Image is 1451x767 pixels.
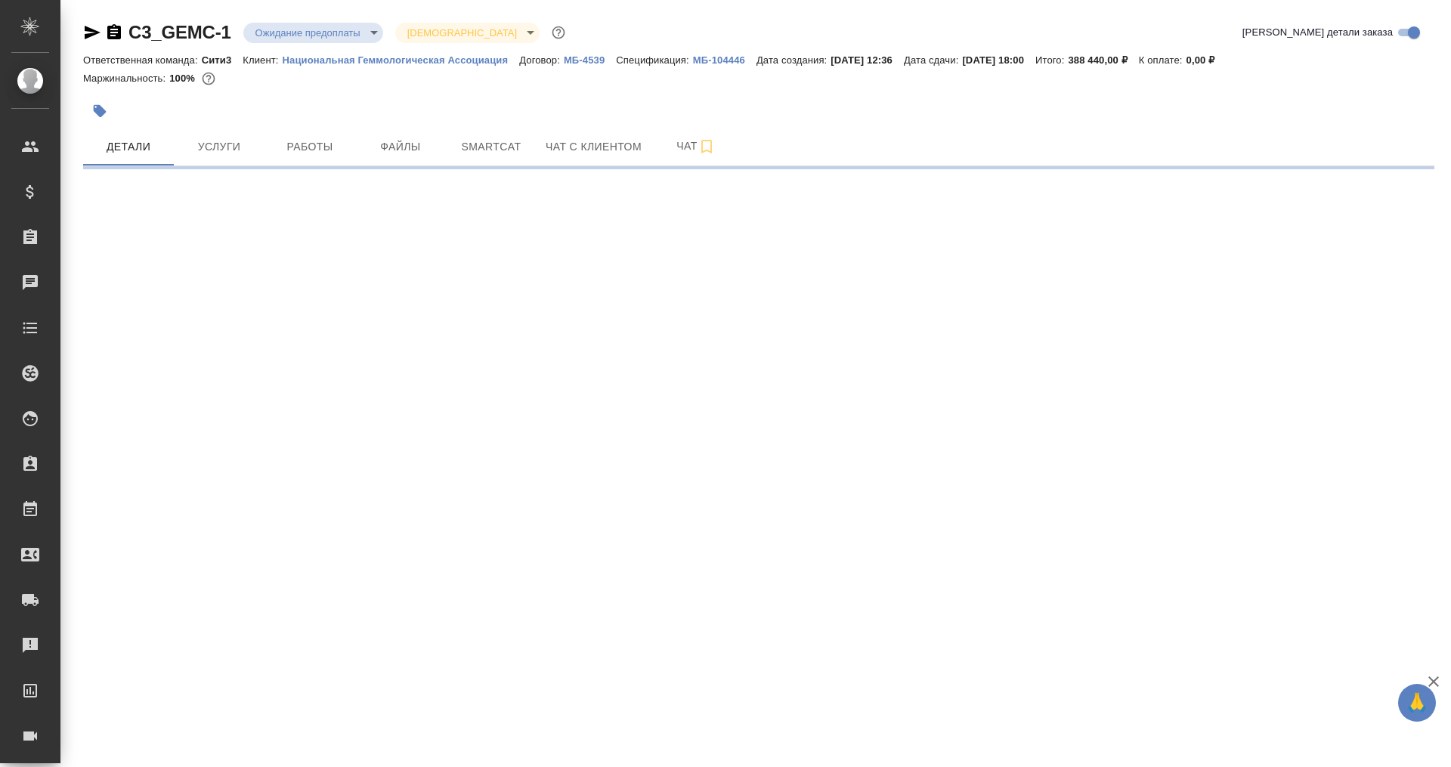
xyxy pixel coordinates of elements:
[202,54,243,66] p: Сити3
[105,23,123,42] button: Скопировать ссылку
[128,22,231,42] a: C3_GEMC-1
[243,54,282,66] p: Клиент:
[83,23,101,42] button: Скопировать ссылку для ЯМессенджера
[1242,25,1393,40] span: [PERSON_NAME] детали заказа
[564,54,616,66] p: МБ-4539
[546,138,642,156] span: Чат с клиентом
[83,73,169,84] p: Маржинальность:
[251,26,365,39] button: Ожидание предоплаты
[83,94,116,128] button: Добавить тэг
[455,138,527,156] span: Smartcat
[1186,54,1227,66] p: 0,00 ₽
[1035,54,1068,66] p: Итого:
[519,54,564,66] p: Договор:
[364,138,437,156] span: Файлы
[243,23,383,43] div: Ожидание предоплаты
[1398,684,1436,722] button: 🙏
[169,73,199,84] p: 100%
[962,54,1035,66] p: [DATE] 18:00
[395,23,540,43] div: Ожидание предоплаты
[283,54,520,66] p: Национальная Геммологическая Ассоциация
[183,138,255,156] span: Услуги
[564,53,616,66] a: МБ-4539
[616,54,692,66] p: Спецификация:
[1139,54,1186,66] p: К оплате:
[92,138,165,156] span: Детали
[1068,54,1138,66] p: 388 440,00 ₽
[693,54,756,66] p: МБ-104446
[756,54,831,66] p: Дата создания:
[274,138,346,156] span: Работы
[693,53,756,66] a: МБ-104446
[698,138,716,156] svg: Подписаться
[1404,687,1430,719] span: 🙏
[904,54,962,66] p: Дата сдачи:
[283,53,520,66] a: Национальная Геммологическая Ассоциация
[83,54,202,66] p: Ответственная команда:
[549,23,568,42] button: Доп статусы указывают на важность/срочность заказа
[660,137,732,156] span: Чат
[831,54,904,66] p: [DATE] 12:36
[199,69,218,88] button: 0.00 RUB;
[403,26,521,39] button: [DEMOGRAPHIC_DATA]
